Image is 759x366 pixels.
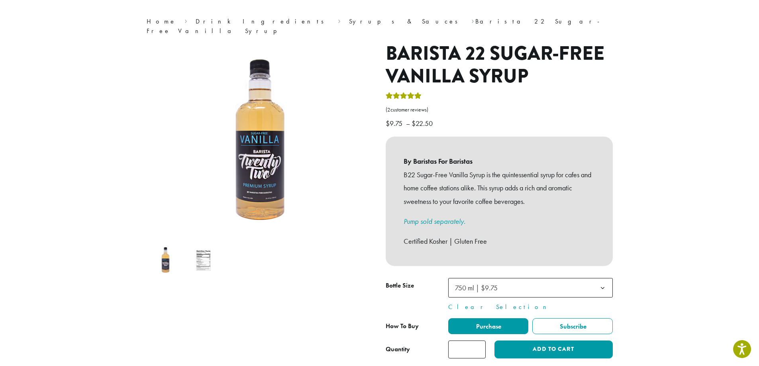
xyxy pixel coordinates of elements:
[559,322,586,331] span: Subscribe
[386,119,404,128] bdi: 9.75
[386,344,410,354] div: Quantity
[412,119,416,128] span: $
[404,168,595,208] p: B22 Sugar-Free Vanilla Syrup is the quintessential syrup for cafes and home coffee stations alike...
[475,322,501,331] span: Purchase
[387,106,390,113] span: 2
[404,235,595,248] p: Certified Kosher | Gluten Free
[386,91,422,103] div: Rated 5.00 out of 5
[386,280,448,292] label: Bottle Size
[338,14,341,26] span: ›
[196,17,329,25] a: Drink Ingredients
[404,155,595,168] b: By Baristas For Baristas
[448,302,613,312] a: Clear Selection
[188,245,219,276] img: Barista 22 Sugar-Free Vanilla Syrup - Image 2
[471,14,474,26] span: ›
[184,14,187,26] span: ›
[349,17,463,25] a: Syrups & Sauces
[412,119,435,128] bdi: 22.50
[455,283,498,292] span: 750 ml | $9.75
[448,278,613,297] span: 750 ml | $9.75
[147,17,613,36] nav: Breadcrumb
[386,106,613,114] a: (2customer reviews)
[404,217,465,226] a: Pump sold separately.
[386,119,390,128] span: $
[452,280,506,296] span: 750 ml | $9.75
[386,42,613,88] h1: Barista 22 Sugar-Free Vanilla Syrup
[448,341,486,358] input: Product quantity
[147,17,176,25] a: Home
[406,119,410,128] span: –
[386,322,419,330] span: How To Buy
[494,341,612,358] button: Add to cart
[150,245,181,276] img: Barista 22 Sugar-Free Vanilla Syrup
